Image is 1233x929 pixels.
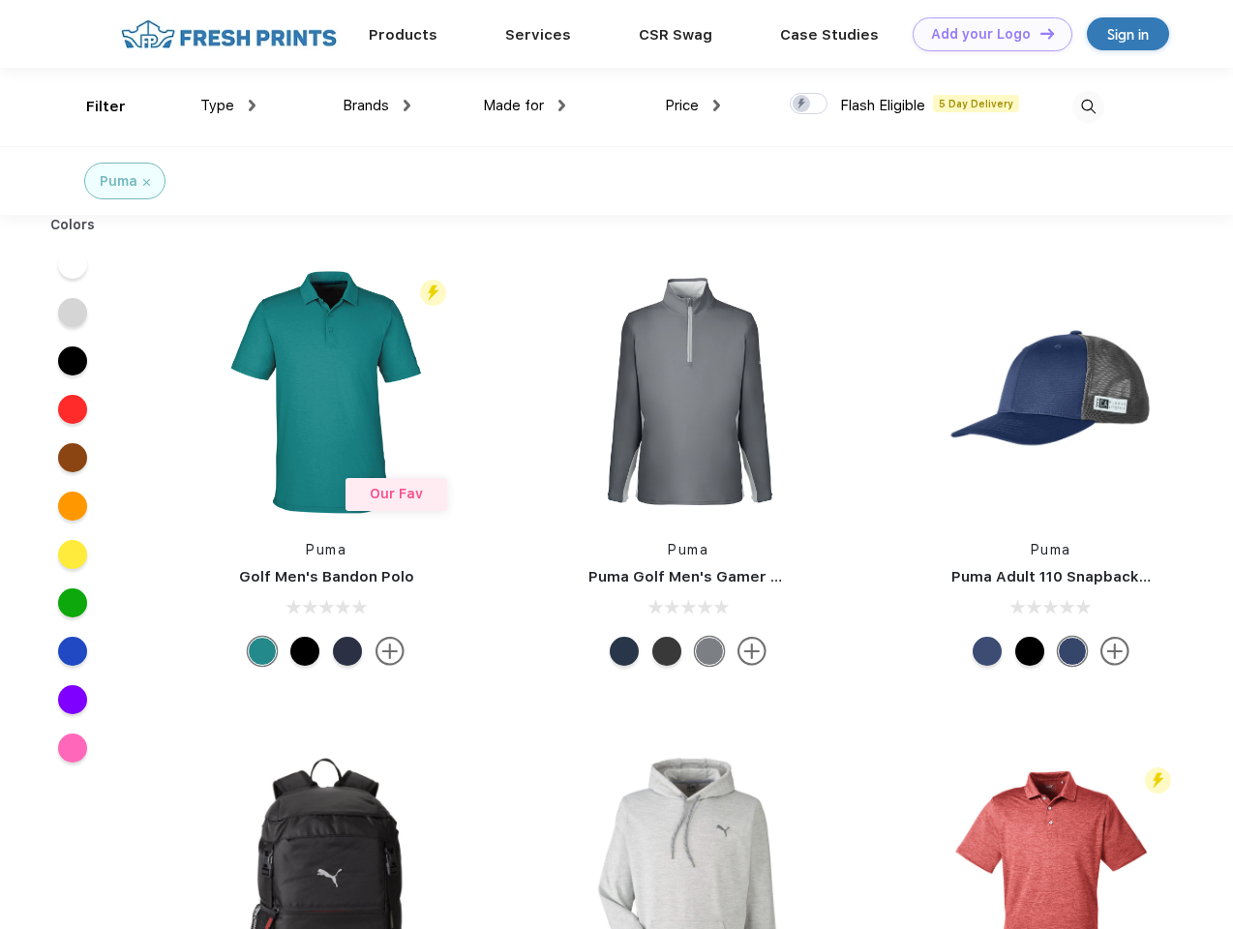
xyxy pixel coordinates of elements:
[343,97,389,114] span: Brands
[197,263,455,521] img: func=resize&h=266
[713,100,720,111] img: dropdown.png
[652,637,681,666] div: Puma Black
[115,17,343,51] img: fo%20logo%202.webp
[404,100,410,111] img: dropdown.png
[369,26,437,44] a: Products
[306,542,346,557] a: Puma
[1072,91,1104,123] img: desktop_search.svg
[333,637,362,666] div: Navy Blazer
[973,637,1002,666] div: Peacoat Qut Shd
[370,486,423,501] span: Our Fav
[248,637,277,666] div: Green Lagoon
[376,637,405,666] img: more.svg
[36,215,110,235] div: Colors
[588,568,894,585] a: Puma Golf Men's Gamer Golf Quarter-Zip
[922,263,1180,521] img: func=resize&h=266
[505,26,571,44] a: Services
[143,179,150,186] img: filter_cancel.svg
[100,171,137,192] div: Puma
[290,637,319,666] div: Puma Black
[420,280,446,306] img: flash_active_toggle.svg
[610,637,639,666] div: Navy Blazer
[737,637,767,666] img: more.svg
[86,96,126,118] div: Filter
[1040,28,1054,39] img: DT
[483,97,544,114] span: Made for
[1100,637,1129,666] img: more.svg
[695,637,724,666] div: Quiet Shade
[239,568,414,585] a: Golf Men's Bandon Polo
[1015,637,1044,666] div: Pma Blk Pma Blk
[933,95,1019,112] span: 5 Day Delivery
[668,542,708,557] a: Puma
[1087,17,1169,50] a: Sign in
[1031,542,1071,557] a: Puma
[1058,637,1087,666] div: Peacoat with Qut Shd
[200,97,234,114] span: Type
[665,97,699,114] span: Price
[249,100,256,111] img: dropdown.png
[639,26,712,44] a: CSR Swag
[1145,767,1171,794] img: flash_active_toggle.svg
[559,263,817,521] img: func=resize&h=266
[840,97,925,114] span: Flash Eligible
[558,100,565,111] img: dropdown.png
[1107,23,1149,45] div: Sign in
[931,26,1031,43] div: Add your Logo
